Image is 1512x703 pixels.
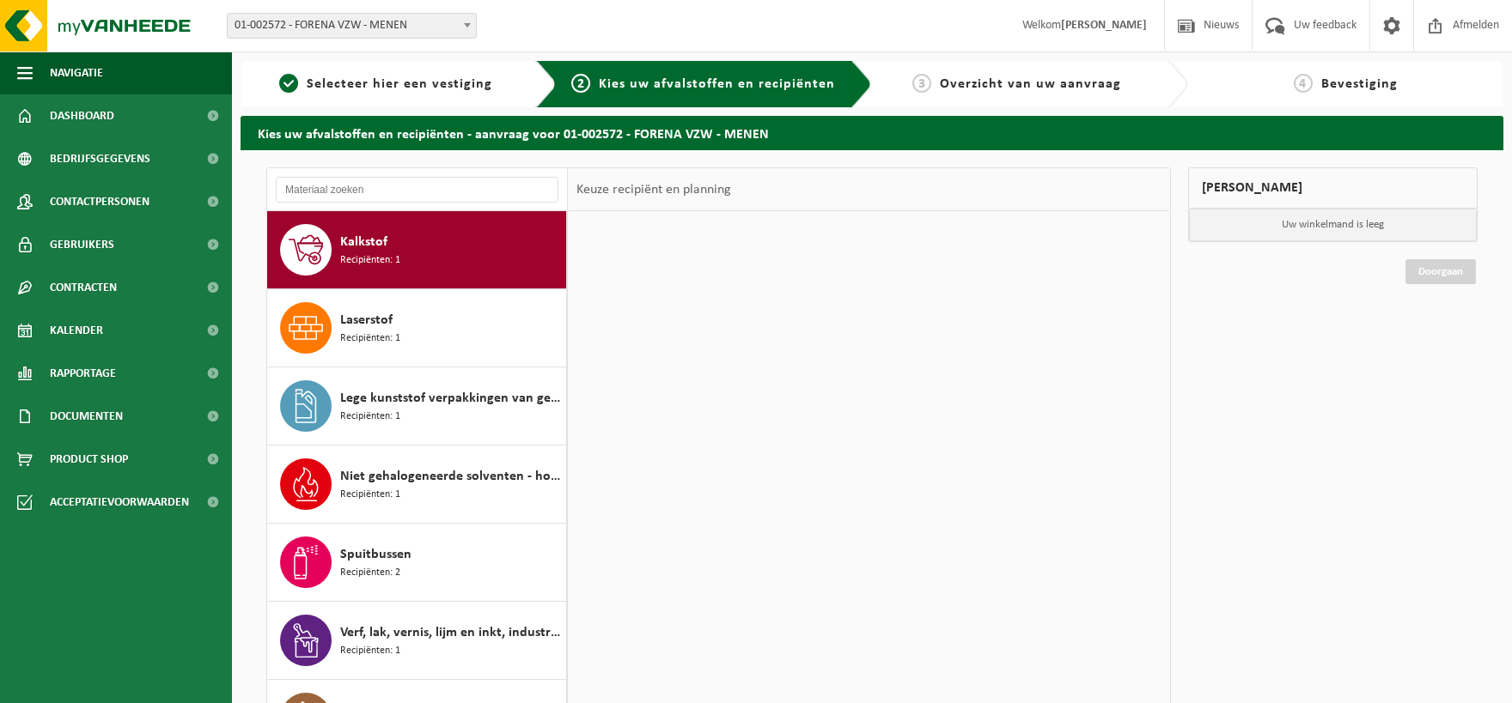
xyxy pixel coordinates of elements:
button: Spuitbussen Recipiënten: 2 [267,524,567,602]
button: Verf, lak, vernis, lijm en inkt, industrieel in kleinverpakking Recipiënten: 1 [267,602,567,680]
span: Kalkstof [340,232,387,252]
span: Rapportage [50,352,116,395]
span: Dashboard [50,94,114,137]
span: 2 [571,74,590,93]
span: 1 [279,74,298,93]
span: Recipiënten: 1 [340,330,400,347]
h2: Kies uw afvalstoffen en recipiënten - aanvraag voor 01-002572 - FORENA VZW - MENEN [241,116,1503,149]
div: Keuze recipiënt en planning [568,168,740,211]
span: Recipiënten: 2 [340,565,400,581]
span: Kies uw afvalstoffen en recipiënten [599,77,835,91]
span: Recipiënten: 1 [340,409,400,425]
span: Navigatie [50,52,103,94]
div: [PERSON_NAME] [1188,167,1478,209]
span: Spuitbussen [340,544,412,565]
span: Documenten [50,395,123,438]
span: 01-002572 - FORENA VZW - MENEN [228,14,476,38]
span: Bedrijfsgegevens [50,137,150,180]
a: 1Selecteer hier een vestiging [249,74,522,94]
span: Recipiënten: 1 [340,487,400,503]
span: Laserstof [340,310,393,330]
span: Product Shop [50,438,128,481]
button: Kalkstof Recipiënten: 1 [267,211,567,289]
span: Kalender [50,309,103,352]
p: Uw winkelmand is leeg [1189,209,1478,241]
span: Recipiënten: 1 [340,252,400,269]
button: Lege kunststof verpakkingen van gevaarlijke stoffen Recipiënten: 1 [267,367,567,445]
span: 3 [912,74,931,93]
span: 4 [1294,74,1313,93]
span: Verf, lak, vernis, lijm en inkt, industrieel in kleinverpakking [340,622,562,643]
button: Laserstof Recipiënten: 1 [267,289,567,367]
button: Niet gehalogeneerde solventen - hoogcalorisch in kleinverpakking Recipiënten: 1 [267,445,567,524]
span: Lege kunststof verpakkingen van gevaarlijke stoffen [340,388,562,409]
span: Gebruikers [50,223,114,266]
strong: [PERSON_NAME] [1061,19,1147,32]
span: 01-002572 - FORENA VZW - MENEN [227,13,477,39]
span: Acceptatievoorwaarden [50,481,189,524]
span: Contracten [50,266,117,309]
span: Niet gehalogeneerde solventen - hoogcalorisch in kleinverpakking [340,466,562,487]
span: Contactpersonen [50,180,149,223]
input: Materiaal zoeken [276,177,558,203]
a: Doorgaan [1405,259,1476,284]
span: Bevestiging [1321,77,1398,91]
span: Recipiënten: 1 [340,643,400,659]
span: Selecteer hier een vestiging [307,77,492,91]
span: Overzicht van uw aanvraag [940,77,1121,91]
